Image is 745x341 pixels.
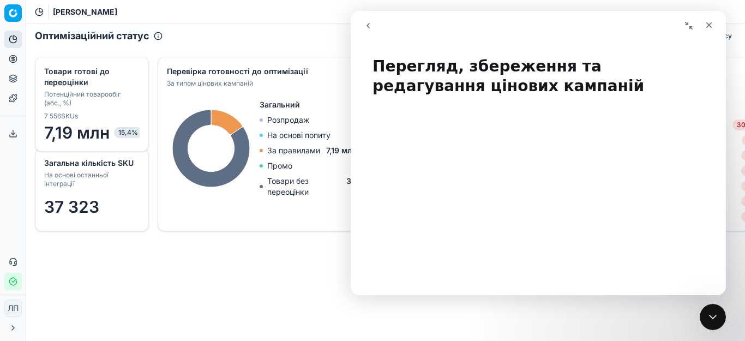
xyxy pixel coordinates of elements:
div: На основі останньої інтеграції [44,171,137,188]
span: 7,19 млн [44,123,140,142]
span: 39,59 млн (29 767) [331,176,386,198]
div: За типом цінових кампаній [167,79,383,88]
p: Промо [267,160,292,171]
span: ЛП [5,300,21,316]
span: 37 323 [44,197,99,217]
p: Товари без переоцінки [267,176,330,198]
iframe: Intercom live chat [700,304,726,330]
h2: Оптимізаційний статус [35,28,149,44]
p: Розпродаж [267,115,309,125]
p: На основі попиту [267,130,331,141]
p: За правилами [267,145,320,156]
span: 7,19 млн (7 556) [326,145,386,156]
iframe: Intercom live chat [351,11,726,295]
div: Товари готові до переоцінки [44,66,137,88]
div: Загальна кількість SKU [44,158,137,169]
div: Потенційний товарообіг (абс., %) [44,90,137,107]
button: ЛП [4,300,22,317]
span: Загальний [260,99,300,110]
span: [PERSON_NAME] [53,7,117,17]
span: 15,4% [114,127,142,138]
nav: breadcrumb [53,7,117,17]
div: Перевірка готовності до оптимізації [167,66,383,77]
span: 7 556 SKUs [44,112,78,121]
